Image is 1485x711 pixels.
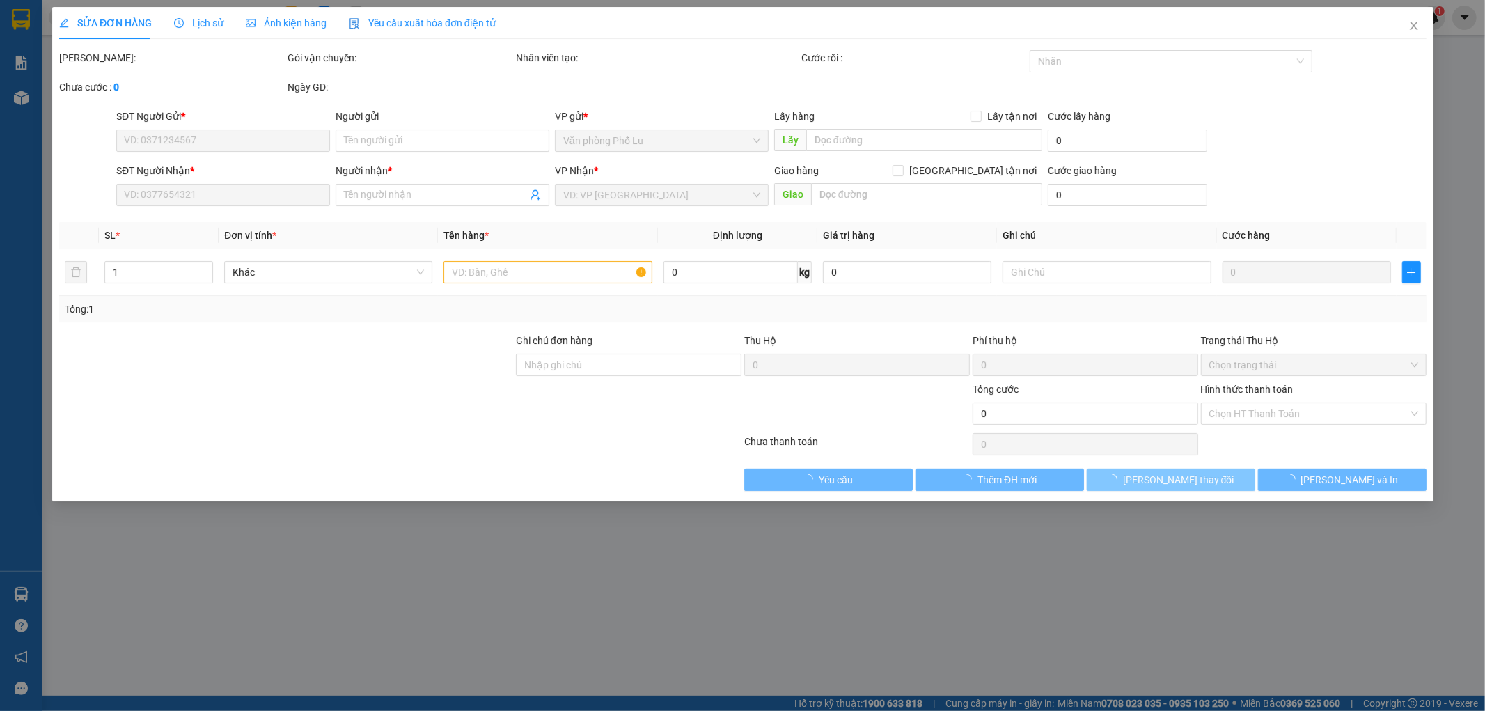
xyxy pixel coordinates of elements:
span: loading [1108,474,1123,484]
span: Thêm ĐH mới [977,472,1037,487]
label: Cước lấy hàng [1048,111,1110,122]
input: 0 [1222,261,1390,283]
input: Cước lấy hàng [1048,130,1207,152]
div: VP gửi [555,109,769,124]
span: Khác [233,262,424,283]
button: Thêm ĐH mới [915,469,1083,491]
span: clock-circle [174,18,184,28]
div: Trạng thái Thu Hộ [1200,333,1426,348]
div: Nhân viên tạo: [516,50,799,65]
div: Cước rồi : [801,50,1026,65]
span: kg [798,261,812,283]
span: user-add [530,189,541,201]
button: delete [65,261,87,283]
span: loading [803,474,819,484]
span: Tên hàng [443,230,489,241]
span: Định lượng [713,230,762,241]
span: VP Nhận [555,165,594,176]
label: Cước giao hàng [1048,165,1117,176]
input: Dọc đường [810,183,1042,205]
span: Lấy [773,129,806,151]
img: icon [349,18,360,29]
button: Close [1394,7,1433,46]
span: picture [246,18,256,28]
span: Tổng cước [972,384,1018,395]
span: Yêu cầu [819,472,853,487]
span: Văn phòng Phố Lu [563,130,760,151]
span: Thu Hộ [744,335,776,346]
th: Ghi chú [997,222,1216,249]
span: plus [1402,267,1420,278]
span: [PERSON_NAME] thay đổi [1123,472,1234,487]
label: Ghi chú đơn hàng [516,335,592,346]
span: loading [962,474,977,484]
div: Chưa thanh toán [743,434,971,458]
div: SĐT Người Gửi [116,109,330,124]
b: 0 [113,81,119,93]
span: edit [59,18,69,28]
span: Lấy tận nơi [982,109,1042,124]
input: VD: Bàn, Ghế [443,261,652,283]
span: Chọn trạng thái [1209,354,1417,375]
span: SL [104,230,116,241]
input: Ghi Chú [1003,261,1211,283]
input: Ghi chú đơn hàng [516,354,741,376]
input: Dọc đường [806,129,1042,151]
div: Gói vận chuyển: [288,50,513,65]
div: Chưa cước : [59,79,285,95]
div: Phí thu hộ [972,333,1197,354]
div: [PERSON_NAME]: [59,50,285,65]
button: plus [1401,261,1420,283]
span: Giao hàng [773,165,818,176]
span: Lấy hàng [773,111,814,122]
span: Cước hàng [1222,230,1270,241]
button: [PERSON_NAME] và In [1257,469,1426,491]
span: [PERSON_NAME] và In [1301,472,1398,487]
span: Đơn vị tính [224,230,276,241]
div: Người gửi [336,109,549,124]
div: Ngày GD: [288,79,513,95]
span: [GEOGRAPHIC_DATA] tận nơi [904,163,1042,178]
button: [PERSON_NAME] thay đổi [1086,469,1255,491]
span: close [1408,20,1419,31]
span: SỬA ĐƠN HÀNG [59,17,152,29]
span: loading [1285,474,1301,484]
span: Giao [773,183,810,205]
span: Ảnh kiện hàng [246,17,327,29]
button: Yêu cầu [744,469,913,491]
span: Giá trị hàng [823,230,874,241]
label: Hình thức thanh toán [1200,384,1293,395]
div: Người nhận [336,163,549,178]
span: Lịch sử [174,17,223,29]
span: Yêu cầu xuất hóa đơn điện tử [349,17,496,29]
div: SĐT Người Nhận [116,163,330,178]
input: Cước giao hàng [1048,184,1207,206]
div: Tổng: 1 [65,302,573,317]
